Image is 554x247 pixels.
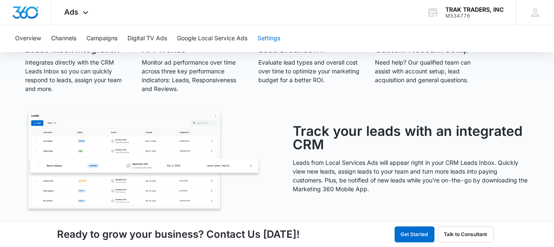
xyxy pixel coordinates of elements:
h5: Custom Account Setup [375,45,480,54]
span: Ads [64,8,78,16]
h5: Leads Inbox Integration [26,45,130,54]
p: Monitor ad performance over time across three key performance indicators: Leads, Responsiveness a... [142,58,247,93]
button: Digital TV Ads [127,25,167,52]
h5: KPI Trends [142,45,247,54]
button: Get Started [395,226,434,242]
div: account id [445,13,504,19]
button: Talk to Consultant [438,226,494,242]
p: Integrates directly with the CRM Leads Inbox so you can quickly respond to leads, assign your tea... [26,58,130,93]
p: Leads from Local Services Ads will appear right in your CRM Leads Inbox. Quickly view new leads, ... [293,158,529,193]
h4: Ready to grow your business? Contact Us [DATE]! [57,227,300,242]
button: Overview [15,25,41,52]
button: Campaigns [86,25,117,52]
button: Settings [257,25,280,52]
div: account name [445,6,504,13]
button: Channels [51,25,76,52]
h3: Track your leads with an integrated CRM [293,125,529,151]
p: Need help? Our qualified team can assist with account setup, lead acquisition and general questions. [375,58,480,84]
p: Evaluate lead types and overall cost over time to optimize your marketing budget for a better ROI. [259,58,364,84]
h5: Lead Breakdown [259,45,364,54]
button: Google Local Service Ads [177,25,247,52]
